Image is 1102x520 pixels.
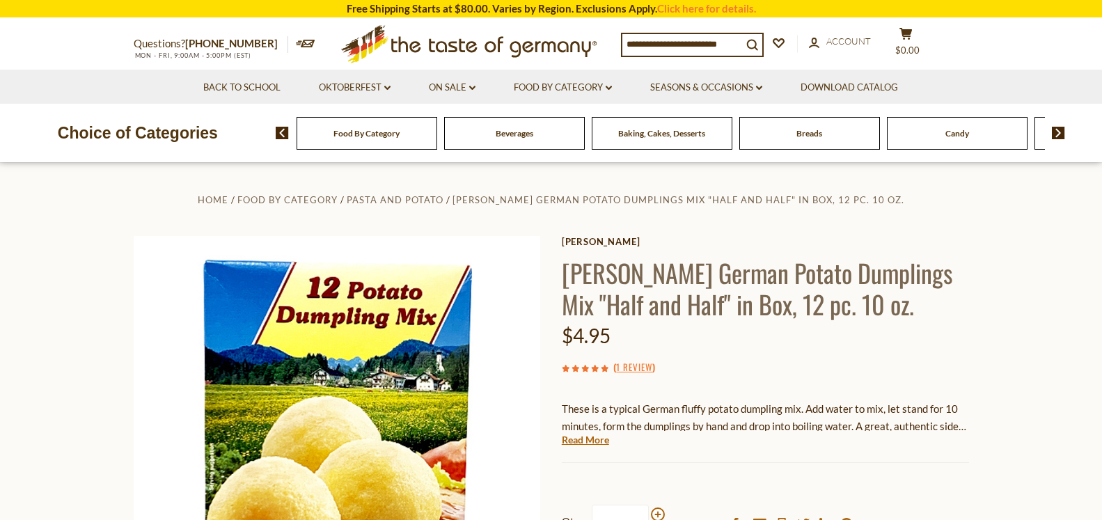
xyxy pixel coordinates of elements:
a: Click here for details. [657,2,756,15]
a: On Sale [429,80,475,95]
p: These is a typical German fluffy potato dumpling mix. Add water to mix, let stand for 10 minutes,... [562,400,969,435]
a: [PERSON_NAME] German Potato Dumplings Mix "Half and Half" in Box, 12 pc. 10 oz. [452,194,904,205]
button: $0.00 [885,27,927,62]
a: Candy [945,128,969,139]
a: 1 Review [616,360,652,375]
h1: [PERSON_NAME] German Potato Dumplings Mix "Half and Half" in Box, 12 pc. 10 oz. [562,257,969,320]
a: Download Catalog [801,80,898,95]
span: $4.95 [562,324,611,347]
span: MON - FRI, 9:00AM - 5:00PM (EST) [134,52,252,59]
a: Oktoberfest [319,80,391,95]
a: Read More [562,433,609,447]
a: [PERSON_NAME] [562,236,969,247]
a: Back to School [203,80,281,95]
a: Beverages [496,128,533,139]
a: Seasons & Occasions [650,80,762,95]
a: [PHONE_NUMBER] [185,37,278,49]
a: Food By Category [237,194,338,205]
a: Account [809,34,871,49]
a: Pasta and Potato [347,194,443,205]
a: Food By Category [514,80,612,95]
span: ( ) [613,360,655,374]
a: Home [198,194,228,205]
a: Breads [796,128,822,139]
a: Baking, Cakes, Desserts [618,128,705,139]
span: $0.00 [895,45,920,56]
p: Questions? [134,35,288,53]
img: next arrow [1052,127,1065,139]
img: previous arrow [276,127,289,139]
span: Account [826,36,871,47]
a: Food By Category [333,128,400,139]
